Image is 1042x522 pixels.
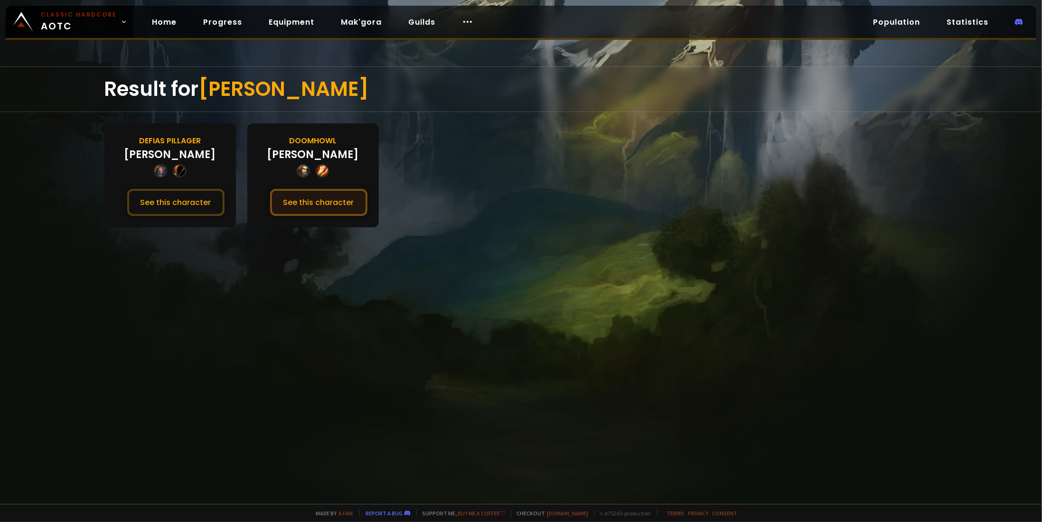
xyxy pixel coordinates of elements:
span: Support me, [416,510,505,517]
a: Consent [713,510,738,517]
div: Defias Pillager [139,135,201,147]
a: Home [144,12,184,32]
a: Privacy [688,510,709,517]
div: Doomhowl [289,135,337,147]
span: v. d752d5 - production [594,510,651,517]
span: Made by [310,510,353,517]
a: Guilds [401,12,443,32]
span: Checkout [511,510,589,517]
span: AOTC [41,10,117,33]
a: a fan [339,510,353,517]
a: Progress [196,12,250,32]
a: Buy me a coffee [458,510,505,517]
div: Result for [104,67,938,112]
button: See this character [127,189,225,216]
a: Mak'gora [333,12,389,32]
small: Classic Hardcore [41,10,117,19]
a: [DOMAIN_NAME] [547,510,589,517]
a: Report a bug [366,510,403,517]
a: Terms [667,510,685,517]
a: Equipment [261,12,322,32]
a: Population [865,12,928,32]
a: Statistics [939,12,996,32]
span: [PERSON_NAME] [199,75,369,103]
a: Classic HardcoreAOTC [6,6,133,38]
div: [PERSON_NAME] [124,147,216,162]
button: See this character [270,189,367,216]
div: [PERSON_NAME] [267,147,359,162]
